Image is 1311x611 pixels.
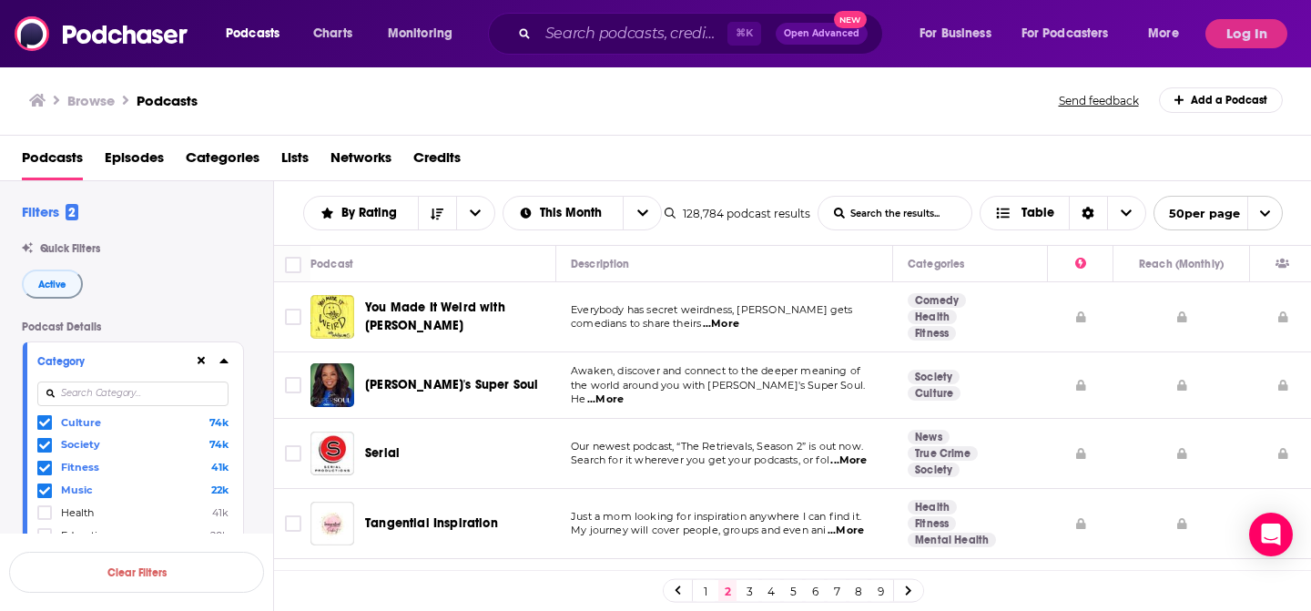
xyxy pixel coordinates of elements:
button: open menu [1153,196,1283,230]
span: 20k [210,529,229,542]
a: Society [908,463,960,477]
span: This Month [540,207,608,219]
a: Fitness [908,326,956,341]
button: open menu [213,19,303,48]
button: open menu [907,19,1014,48]
button: Active [22,270,83,299]
span: Active [38,280,66,290]
a: 8 [849,580,868,602]
span: Charts [313,21,352,46]
span: Fitness [61,461,99,474]
span: Toggle select row [285,377,301,393]
h2: Select Date Range [503,196,663,230]
span: Awaken, discover and connect to the deeper meaning of [571,364,860,377]
span: Toggle select row [285,445,301,462]
input: Search podcasts, credits, & more... [538,19,727,48]
a: Tangential Inspiration [365,514,498,533]
span: Society [61,438,100,451]
img: Serial [310,432,354,475]
span: 41k [212,506,229,519]
span: 2 [66,204,78,220]
span: 74k [209,438,229,451]
a: [PERSON_NAME]'s Super Soul [365,376,538,394]
div: Reach (Monthly) [1139,253,1224,275]
span: Table [1021,207,1054,219]
a: Fitness [908,516,956,531]
div: Podcast [310,253,353,275]
a: 6 [806,580,824,602]
button: open menu [456,197,494,229]
button: Clear Filters [9,552,264,593]
span: More [1148,21,1179,46]
p: Podcast Details [22,321,244,333]
img: Podchaser - Follow, Share and Rate Podcasts [15,16,189,51]
a: Podcasts [137,92,198,109]
span: Episodes [105,143,164,180]
span: Open Advanced [784,29,859,38]
a: 5 [784,580,802,602]
button: open menu [503,207,624,219]
span: 74k [209,416,229,429]
span: Credits [413,143,461,180]
span: Search for it wherever you get your podcasts, or fol [571,453,829,466]
span: comedians to share theirs [571,317,701,330]
a: Lists [281,143,309,180]
span: Podcasts [226,21,279,46]
a: Categories [186,143,259,180]
span: 41k [211,461,229,474]
span: Quick Filters [40,242,100,255]
button: Category [37,350,194,372]
button: Open AdvancedNew [776,23,868,45]
span: ⌘ K [727,22,761,46]
a: News [908,430,950,444]
span: ...More [587,392,624,407]
span: Education [61,529,110,542]
div: Open Intercom Messenger [1249,513,1293,556]
span: the world around you with [PERSON_NAME]'s Super Soul. He [571,379,865,406]
button: open menu [1010,19,1135,48]
button: open menu [1135,19,1202,48]
div: 128,784 podcast results [665,207,810,220]
span: ...More [703,317,739,331]
a: Society [908,370,960,384]
div: Sort Direction [1069,197,1107,229]
a: 4 [762,580,780,602]
a: Podcasts [22,143,83,180]
span: New [834,11,867,28]
a: True Crime [908,446,978,461]
span: For Business [920,21,991,46]
span: For Podcasters [1021,21,1109,46]
a: Comedy [908,293,966,308]
span: ...More [828,524,864,538]
span: Toggle select row [285,515,301,532]
img: You Made It Weird with Pete Holmes [310,295,354,339]
a: 3 [740,580,758,602]
a: Mental Health [908,533,996,547]
div: Description [571,253,629,275]
h2: Choose List sort [303,196,495,230]
button: open menu [375,19,476,48]
span: 22k [211,484,229,496]
button: Log In [1205,19,1287,48]
span: You Made It Weird with [PERSON_NAME] [365,300,505,333]
a: Tangential Inspiration [310,502,354,545]
span: 50 per page [1154,199,1240,228]
a: 7 [828,580,846,602]
span: By Rating [341,207,403,219]
button: Sort Direction [418,197,456,229]
span: Serial [365,445,400,461]
input: Search Category... [37,382,229,406]
button: open menu [623,197,661,229]
a: Health [908,310,957,324]
div: Search podcasts, credits, & more... [505,13,900,55]
a: Charts [301,19,363,48]
a: 1 [696,580,715,602]
div: Category [37,355,182,368]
